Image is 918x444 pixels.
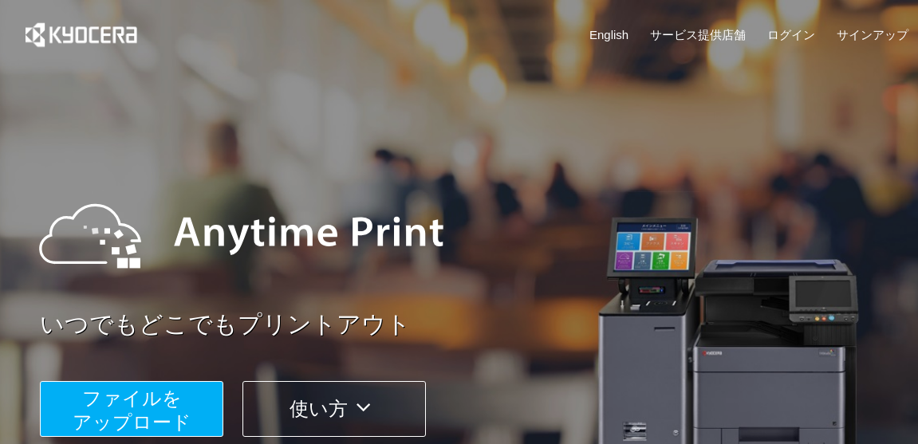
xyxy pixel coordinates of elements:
[40,381,223,437] button: ファイルを​​アップロード
[767,26,815,43] a: ログイン
[73,387,191,433] span: ファイルを ​​アップロード
[589,26,628,43] a: English
[650,26,746,43] a: サービス提供店舗
[837,26,908,43] a: サインアップ
[242,381,426,437] button: 使い方
[40,308,918,342] a: いつでもどこでもプリントアウト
